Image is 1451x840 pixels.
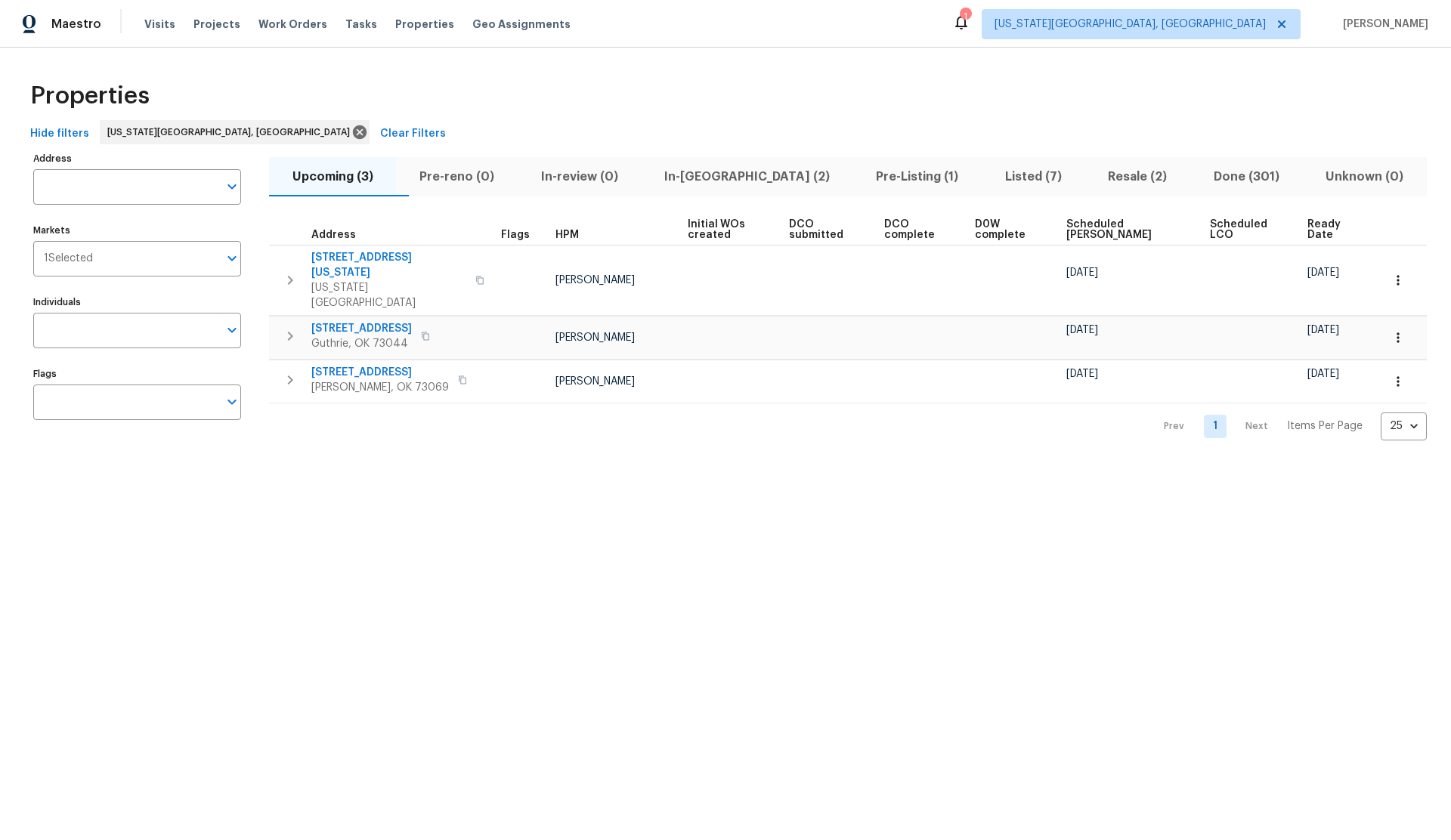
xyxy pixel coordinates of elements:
span: Flags [501,230,530,240]
span: Pre-reno (0) [405,166,508,187]
button: Hide filters [24,120,95,148]
span: 1 Selected [44,252,93,265]
span: [US_STATE][GEOGRAPHIC_DATA], [GEOGRAPHIC_DATA] [995,17,1266,32]
span: Projects [193,17,240,32]
span: Visits [144,17,175,32]
span: [PERSON_NAME] [555,275,635,286]
span: Scheduled LCO [1210,219,1282,240]
span: [DATE] [1307,325,1339,335]
span: Work Orders [258,17,327,32]
span: [DATE] [1307,267,1339,278]
button: Open [221,320,243,341]
span: In-[GEOGRAPHIC_DATA] (2) [650,166,843,187]
a: Goto page 1 [1204,415,1227,438]
div: 25 [1381,406,1427,446]
span: D0W complete [975,219,1041,240]
span: Hide filters [30,125,89,144]
span: HPM [555,230,579,240]
span: Clear Filters [380,125,446,144]
div: 1 [960,9,970,24]
span: Geo Assignments [472,17,571,32]
span: [US_STATE][GEOGRAPHIC_DATA] [311,280,466,310]
span: DCO complete [884,219,950,240]
span: Ready Date [1307,219,1356,240]
span: [PERSON_NAME] [555,376,635,387]
span: [PERSON_NAME] [1337,17,1428,32]
span: [DATE] [1307,369,1339,379]
label: Address [33,154,241,163]
span: Maestro [51,17,101,32]
span: [DATE] [1066,325,1098,335]
span: Listed (7) [991,166,1075,187]
span: Upcoming (3) [278,166,387,187]
span: [STREET_ADDRESS] [311,321,412,336]
label: Markets [33,226,241,235]
span: Initial WOs created [688,219,763,240]
span: [DATE] [1066,267,1098,278]
button: Open [221,176,243,197]
span: [PERSON_NAME], OK 73069 [311,380,449,395]
button: Open [221,248,243,269]
span: [STREET_ADDRESS][US_STATE] [311,250,466,280]
span: [US_STATE][GEOGRAPHIC_DATA], [GEOGRAPHIC_DATA] [107,125,356,140]
nav: Pagination Navigation [1149,412,1427,440]
span: [STREET_ADDRESS] [311,365,449,380]
span: Guthrie, OK 73044 [311,336,412,351]
label: Flags [33,369,241,378]
span: Unknown (0) [1312,166,1418,187]
span: Tasks [345,19,377,29]
span: Address [311,230,356,240]
span: Resale (2) [1094,166,1181,187]
span: [DATE] [1066,369,1098,379]
span: Properties [30,88,150,103]
span: Properties [395,17,454,32]
span: [PERSON_NAME] [555,332,635,343]
span: Scheduled [PERSON_NAME] [1066,219,1184,240]
span: DCO submitted [789,219,859,240]
label: Individuals [33,298,241,307]
button: Open [221,391,243,412]
span: Done (301) [1199,166,1293,187]
button: Clear Filters [374,120,452,148]
span: Pre-Listing (1) [862,166,973,187]
p: Items Per Page [1287,418,1363,434]
div: [US_STATE][GEOGRAPHIC_DATA], [GEOGRAPHIC_DATA] [100,120,370,144]
span: In-review (0) [527,166,632,187]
